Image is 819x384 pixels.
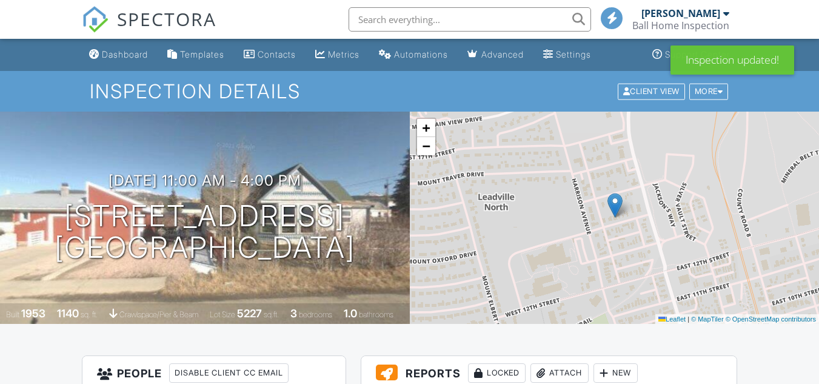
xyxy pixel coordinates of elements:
[417,137,435,155] a: Zoom out
[102,49,148,59] div: Dashboard
[290,307,297,320] div: 3
[82,6,109,33] img: The Best Home Inspection Software - Spectora
[169,363,289,383] div: Disable Client CC Email
[641,7,720,19] div: [PERSON_NAME]
[310,44,364,66] a: Metrics
[359,310,393,319] span: bathrooms
[665,49,730,59] div: Support Center
[55,200,355,264] h1: [STREET_ADDRESS] [GEOGRAPHIC_DATA]
[162,44,229,66] a: Templates
[57,307,79,320] div: 1140
[632,19,729,32] div: Ball Home Inspection
[349,7,591,32] input: Search everything...
[422,138,430,153] span: −
[618,83,685,99] div: Client View
[691,315,724,323] a: © MapTiler
[119,310,198,319] span: Crawlspace/Pier & Beam
[90,81,729,102] h1: Inspection Details
[422,120,430,135] span: +
[84,44,153,66] a: Dashboard
[556,49,591,59] div: Settings
[258,49,296,59] div: Contacts
[670,45,794,75] div: Inspection updated!
[726,315,816,323] a: © OpenStreetMap contributors
[394,49,448,59] div: Automations
[21,307,45,320] div: 1953
[687,315,689,323] span: |
[607,193,623,218] img: Marker
[239,44,301,66] a: Contacts
[328,49,359,59] div: Metrics
[481,49,524,59] div: Advanced
[81,310,98,319] span: sq. ft.
[299,310,332,319] span: bedrooms
[647,44,735,66] a: Support Center
[417,119,435,137] a: Zoom in
[82,16,216,42] a: SPECTORA
[264,310,279,319] span: sq.ft.
[463,44,529,66] a: Advanced
[180,49,224,59] div: Templates
[538,44,596,66] a: Settings
[468,363,526,383] div: Locked
[210,310,235,319] span: Lot Size
[593,363,638,383] div: New
[109,172,301,189] h3: [DATE] 11:00 am - 4:00 pm
[658,315,686,323] a: Leaflet
[530,363,589,383] div: Attach
[374,44,453,66] a: Automations (Basic)
[689,83,729,99] div: More
[237,307,262,320] div: 5227
[344,307,357,320] div: 1.0
[6,310,19,319] span: Built
[117,6,216,32] span: SPECTORA
[617,86,688,95] a: Client View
